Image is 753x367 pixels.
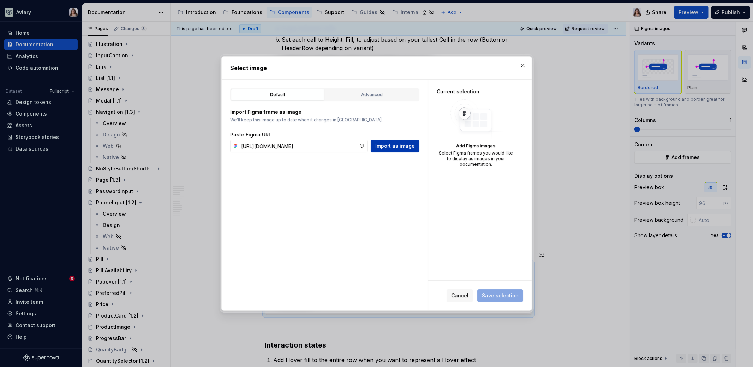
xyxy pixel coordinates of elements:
div: Default [233,91,322,98]
label: Paste Figma URL [230,131,271,138]
input: https://figma.com/file... [239,140,359,152]
button: Cancel [447,289,473,302]
span: Import as image [375,142,415,150]
span: Cancel [451,292,468,299]
button: Import as image [371,140,419,152]
div: Advanced [328,91,416,98]
div: Current selection [437,88,515,95]
h2: Select image [230,64,523,72]
p: Import Figma frame as image [230,109,419,116]
div: Add Figma images [437,143,515,149]
div: Select Figma frames you would like to display as images in your documentation. [437,150,515,167]
p: We’ll keep this image up to date when it changes in [GEOGRAPHIC_DATA]. [230,117,419,123]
